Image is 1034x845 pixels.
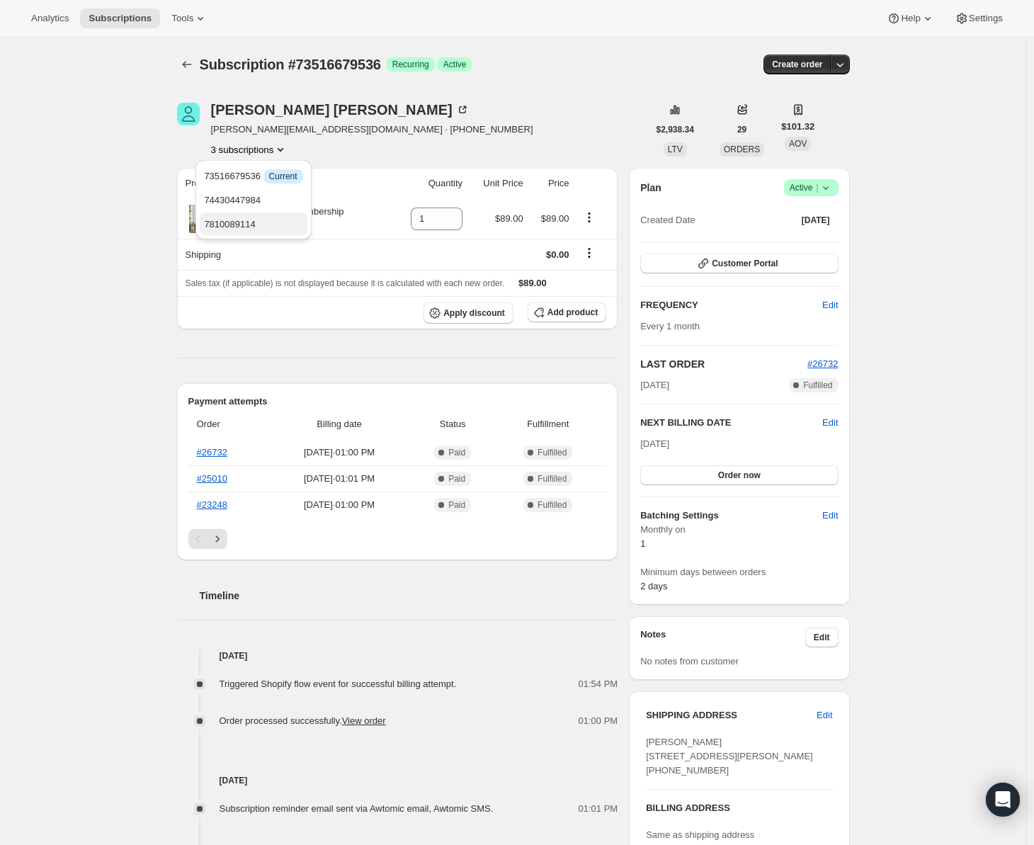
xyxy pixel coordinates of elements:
[646,801,832,815] h3: BILLING ADDRESS
[578,210,601,225] button: Product actions
[188,409,268,440] th: Order
[901,13,920,24] span: Help
[729,120,755,140] button: 29
[781,120,814,134] span: $101.32
[579,802,618,816] span: 01:01 PM
[878,8,943,28] button: Help
[177,103,200,125] span: Claire Alvis
[814,632,830,643] span: Edit
[790,181,833,195] span: Active
[640,254,838,273] button: Customer Portal
[772,59,822,70] span: Create order
[23,8,77,28] button: Analytics
[578,245,601,261] button: Shipping actions
[657,124,694,135] span: $2,938.34
[640,509,822,523] h6: Batching Settings
[579,714,618,728] span: 01:00 PM
[640,581,667,591] span: 2 days
[646,829,754,840] span: Same as shipping address
[220,803,494,814] span: Subscription reminder email sent via Awtomic email, Awtomic SMS.
[211,142,288,157] button: Product actions
[789,139,807,149] span: AOV
[528,168,574,199] th: Price
[547,307,598,318] span: Add product
[640,656,739,667] span: No notes from customer
[271,417,407,431] span: Billing date
[204,195,261,205] span: 74430447984
[814,294,846,317] button: Edit
[424,302,513,324] button: Apply discount
[805,628,839,647] button: Edit
[640,438,669,449] span: [DATE]
[171,13,193,24] span: Tools
[188,529,607,549] nav: Pagination
[546,249,569,260] span: $0.00
[177,168,392,199] th: Product
[538,499,567,511] span: Fulfilled
[793,210,839,230] button: [DATE]
[640,416,822,430] h2: NEXT BILLING DATE
[579,677,618,691] span: 01:54 PM
[646,708,817,722] h3: SHIPPING ADDRESS
[220,679,457,689] span: Triggered Shopify flow event for successful billing attempt.
[640,321,700,331] span: Every 1 month
[718,470,761,481] span: Order now
[416,417,489,431] span: Status
[986,783,1020,817] div: Open Intercom Messenger
[186,278,505,288] span: Sales tax (if applicable) is not displayed because it is calculated with each new order.
[188,395,607,409] h2: Payment attempts
[211,123,533,137] span: [PERSON_NAME][EMAIL_ADDRESS][DOMAIN_NAME] · [PHONE_NUMBER]
[443,307,505,319] span: Apply discount
[640,378,669,392] span: [DATE]
[448,473,465,484] span: Paid
[737,124,746,135] span: 29
[640,298,822,312] h2: FREQUENCY
[640,465,838,485] button: Order now
[814,504,846,527] button: Edit
[200,188,307,211] button: 74430447984
[204,219,255,229] span: 7810089114
[163,8,216,28] button: Tools
[712,258,778,269] span: Customer Portal
[392,59,429,70] span: Recurring
[803,380,832,391] span: Fulfilled
[271,446,407,460] span: [DATE] · 01:00 PM
[541,213,569,224] span: $89.00
[204,171,302,181] span: 73516679536
[822,509,838,523] span: Edit
[271,498,407,512] span: [DATE] · 01:00 PM
[177,55,197,74] button: Subscriptions
[200,212,307,235] button: 7810089114
[392,168,467,199] th: Quantity
[802,215,830,226] span: [DATE]
[342,715,386,726] a: View order
[208,529,227,549] button: Next
[816,182,818,193] span: |
[200,589,618,603] h2: Timeline
[640,565,838,579] span: Minimum days between orders
[668,144,683,154] span: LTV
[817,708,832,722] span: Edit
[200,164,307,187] button: 73516679536 InfoCurrent
[197,473,227,484] a: #25010
[211,103,470,117] div: [PERSON_NAME] [PERSON_NAME]
[808,704,841,727] button: Edit
[640,628,805,647] h3: Notes
[197,447,227,458] a: #26732
[177,649,618,663] h4: [DATE]
[89,13,152,24] span: Subscriptions
[200,57,381,72] span: Subscription #73516679536
[528,302,606,322] button: Add product
[640,181,661,195] h2: Plan
[646,737,813,776] span: [PERSON_NAME] [STREET_ADDRESS][PERSON_NAME] [PHONE_NUMBER]
[177,239,392,270] th: Shipping
[197,499,227,510] a: #23248
[518,278,547,288] span: $89.00
[822,298,838,312] span: Edit
[177,773,618,788] h4: [DATE]
[822,416,838,430] button: Edit
[969,13,1003,24] span: Settings
[648,120,703,140] button: $2,938.34
[640,357,807,371] h2: LAST ORDER
[946,8,1011,28] button: Settings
